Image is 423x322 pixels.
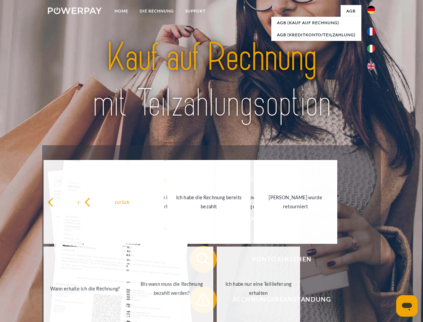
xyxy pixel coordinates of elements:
img: de [367,6,375,14]
img: fr [367,28,375,36]
a: AGB (Kreditkonto/Teilzahlung) [271,29,361,41]
div: zurück [84,197,160,206]
a: AGB (Kauf auf Rechnung) [271,17,361,29]
img: logo-powerpay-white.svg [48,7,102,14]
div: Wann erhalte ich die Rechnung? [48,284,123,293]
a: SUPPORT [180,5,211,17]
div: Bis wann muss die Rechnung bezahlt werden? [134,279,209,298]
div: Ich habe die Rechnung bereits bezahlt [171,193,246,211]
a: DIE RECHNUNG [134,5,180,17]
div: zurück [48,197,123,206]
div: Ich habe nur eine Teillieferung erhalten [221,279,296,298]
img: it [367,45,375,53]
img: en [367,62,375,70]
div: [PERSON_NAME] wurde retourniert [258,193,333,211]
iframe: Schaltfläche zum Öffnen des Messaging-Fensters [396,295,418,317]
a: agb [341,5,361,17]
a: Home [109,5,134,17]
img: title-powerpay_de.svg [64,32,359,128]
